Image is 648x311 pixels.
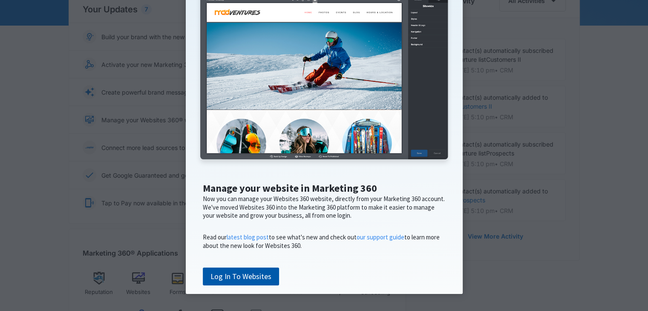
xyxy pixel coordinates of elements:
[357,233,404,241] a: our support guide
[227,233,269,241] a: latest blog post
[203,195,445,219] span: Now you can manage your Websites 360 website, directly from your Marketing 360 account. We've mov...
[203,268,279,285] a: Log In To Websites
[203,233,440,250] span: Read our to see what's new and check out to learn more about the new look for Websites 360.
[203,181,377,195] span: Manage your website in Marketing 360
